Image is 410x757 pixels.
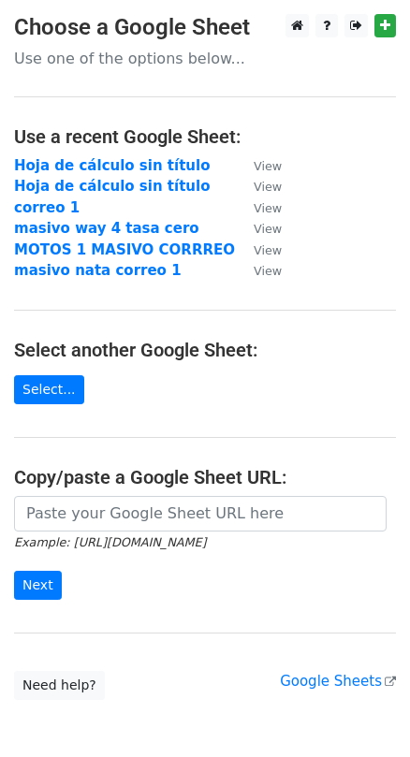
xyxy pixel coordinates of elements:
[235,241,282,258] a: View
[14,339,396,361] h4: Select another Google Sheet:
[14,671,105,700] a: Need help?
[254,222,282,236] small: View
[14,571,62,600] input: Next
[14,14,396,41] h3: Choose a Google Sheet
[235,157,282,174] a: View
[14,535,206,549] small: Example: [URL][DOMAIN_NAME]
[235,220,282,237] a: View
[14,466,396,488] h4: Copy/paste a Google Sheet URL:
[14,125,396,148] h4: Use a recent Google Sheet:
[14,157,210,174] a: Hoja de cálculo sin título
[235,178,282,195] a: View
[280,673,396,690] a: Google Sheets
[254,180,282,194] small: View
[14,49,396,68] p: Use one of the options below...
[254,264,282,278] small: View
[254,201,282,215] small: View
[14,241,235,258] a: MOTOS 1 MASIVO CORRREO
[254,243,282,257] small: View
[14,262,182,279] a: masivo nata correo 1
[254,159,282,173] small: View
[14,178,210,195] a: Hoja de cálculo sin título
[14,375,84,404] a: Select...
[235,199,282,216] a: View
[14,199,80,216] a: correo 1
[235,262,282,279] a: View
[14,220,199,237] a: masivo way 4 tasa cero
[14,496,387,531] input: Paste your Google Sheet URL here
